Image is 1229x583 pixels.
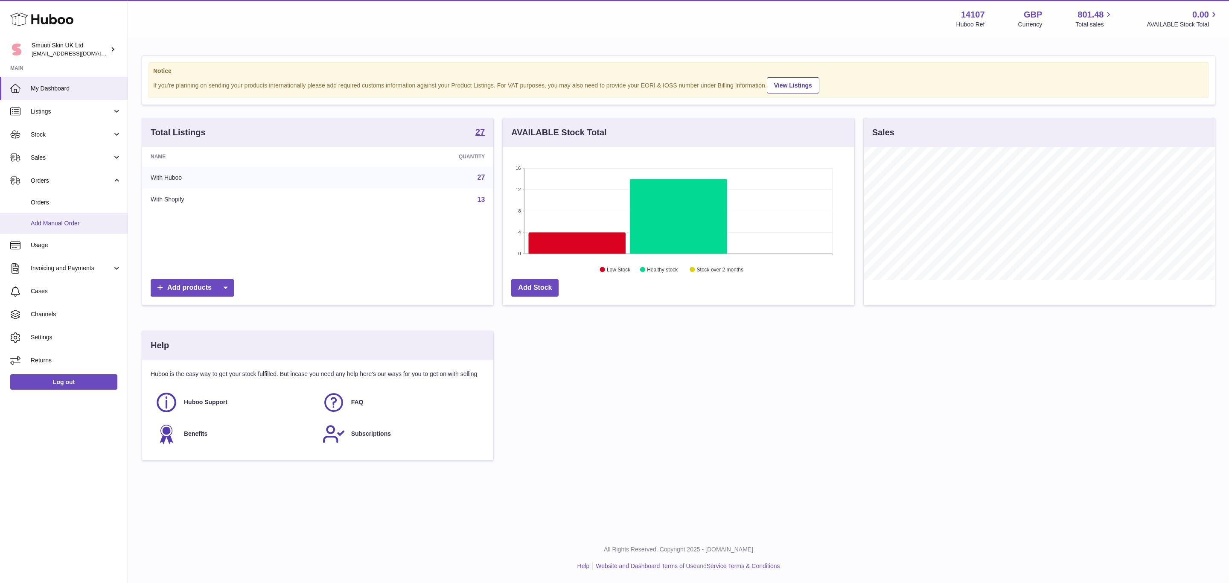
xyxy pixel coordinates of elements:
[31,198,121,207] span: Orders
[961,9,985,20] strong: 14107
[135,545,1222,554] p: All Rights Reserved. Copyright 2025 - [DOMAIN_NAME]
[1024,9,1042,20] strong: GBP
[184,430,207,438] span: Benefits
[475,128,485,138] a: 27
[153,67,1204,75] strong: Notice
[151,340,169,351] h3: Help
[142,166,332,189] td: With Huboo
[1018,20,1043,29] div: Currency
[1075,20,1113,29] span: Total sales
[142,189,332,211] td: With Shopify
[151,127,206,138] h3: Total Listings
[31,177,112,185] span: Orders
[478,174,485,181] a: 27
[31,219,121,227] span: Add Manual Order
[647,267,679,273] text: Healthy stock
[32,41,108,58] div: Smuuti Skin UK Ltd
[31,131,112,139] span: Stock
[31,310,121,318] span: Channels
[607,267,631,273] text: Low Stock
[155,391,314,414] a: Huboo Support
[593,562,780,570] li: and
[153,76,1204,93] div: If you're planning on sending your products internationally please add required customs informati...
[1147,20,1219,29] span: AVAILABLE Stock Total
[1075,9,1113,29] a: 801.48 Total sales
[511,127,606,138] h3: AVAILABLE Stock Total
[31,287,121,295] span: Cases
[767,77,819,93] a: View Listings
[707,563,780,569] a: Service Terms & Conditions
[872,127,894,138] h3: Sales
[31,264,112,272] span: Invoicing and Payments
[184,398,227,406] span: Huboo Support
[32,50,125,57] span: [EMAIL_ADDRESS][DOMAIN_NAME]
[697,267,743,273] text: Stock over 2 months
[31,85,121,93] span: My Dashboard
[516,166,521,171] text: 16
[332,147,493,166] th: Quantity
[322,391,481,414] a: FAQ
[155,423,314,446] a: Benefits
[31,154,112,162] span: Sales
[322,423,481,446] a: Subscriptions
[31,108,112,116] span: Listings
[518,208,521,213] text: 8
[1192,9,1209,20] span: 0.00
[956,20,985,29] div: Huboo Ref
[31,241,121,249] span: Usage
[516,187,521,192] text: 12
[478,196,485,203] a: 13
[596,563,696,569] a: Website and Dashboard Terms of Use
[577,563,590,569] a: Help
[351,398,364,406] span: FAQ
[151,370,485,378] p: Huboo is the easy way to get your stock fulfilled. But incase you need any help here's our ways f...
[10,374,117,390] a: Log out
[142,147,332,166] th: Name
[31,356,121,364] span: Returns
[1078,9,1104,20] span: 801.48
[1147,9,1219,29] a: 0.00 AVAILABLE Stock Total
[475,128,485,136] strong: 27
[31,333,121,341] span: Settings
[518,230,521,235] text: 4
[511,279,559,297] a: Add Stock
[518,251,521,256] text: 0
[151,279,234,297] a: Add products
[351,430,391,438] span: Subscriptions
[10,43,23,56] img: internalAdmin-14107@internal.huboo.com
